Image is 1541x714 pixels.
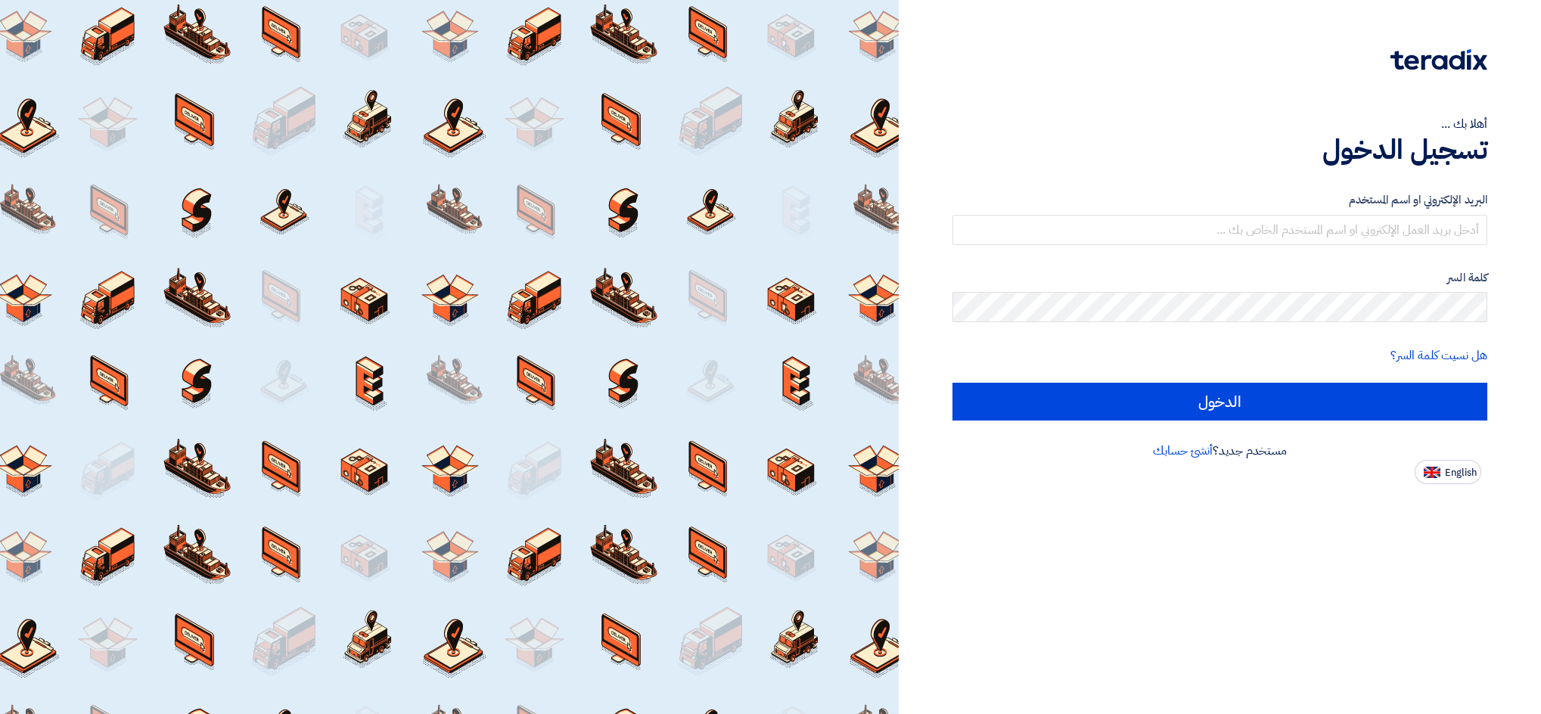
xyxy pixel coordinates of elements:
[1153,442,1213,460] a: أنشئ حسابك
[952,442,1487,460] div: مستخدم جديد؟
[952,383,1487,421] input: الدخول
[1390,346,1487,365] a: هل نسيت كلمة السر؟
[1445,467,1477,478] span: English
[952,191,1487,209] label: البريد الإلكتروني او اسم المستخدم
[1415,460,1481,484] button: English
[1390,49,1487,70] img: Teradix logo
[952,115,1487,133] div: أهلا بك ...
[952,133,1487,166] h1: تسجيل الدخول
[1424,467,1440,478] img: en-US.png
[952,215,1487,245] input: أدخل بريد العمل الإلكتروني او اسم المستخدم الخاص بك ...
[952,269,1487,287] label: كلمة السر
